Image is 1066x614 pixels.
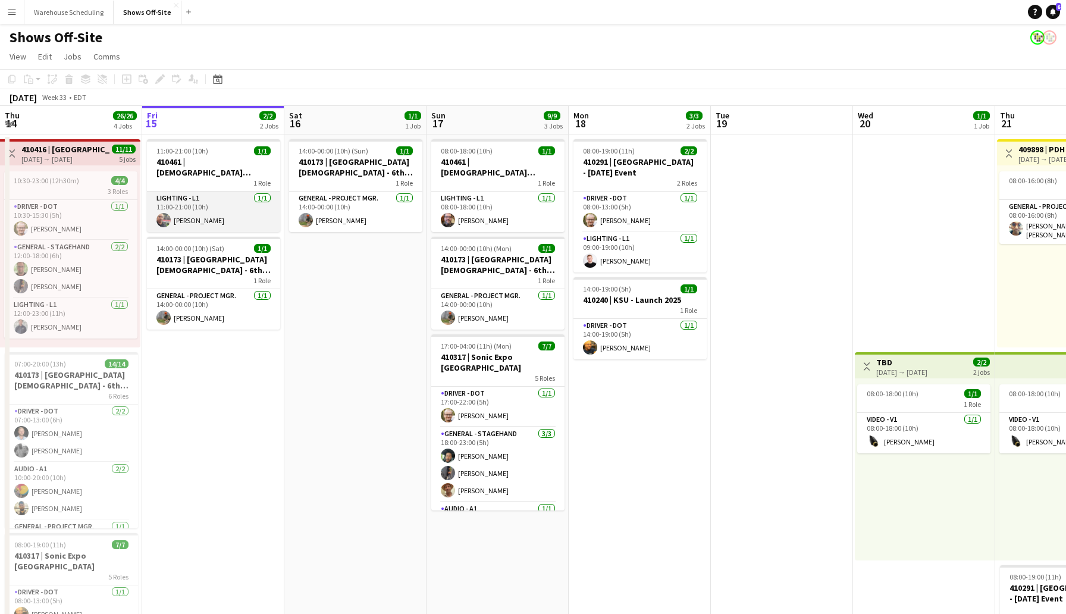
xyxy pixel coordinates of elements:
[857,384,990,453] app-job-card: 08:00-18:00 (10h)1/11 RoleVideo - V11/108:00-18:00 (10h)[PERSON_NAME]
[113,111,137,120] span: 26/26
[405,121,421,130] div: 1 Job
[4,240,137,298] app-card-role: General - Stagehand2/212:00-18:00 (6h)[PERSON_NAME][PERSON_NAME]
[858,110,873,121] span: Wed
[260,121,278,130] div: 2 Jobs
[396,178,413,187] span: 1 Role
[1056,3,1061,11] span: 6
[431,387,565,427] app-card-role: Driver - DOT1/117:00-22:00 (5h)[PERSON_NAME]
[1042,30,1056,45] app-user-avatar: Labor Coordinator
[33,49,57,64] a: Edit
[431,334,565,510] app-job-card: 17:00-04:00 (11h) (Mon)7/7410317 | Sonic Expo [GEOGRAPHIC_DATA]5 RolesDriver - DOT1/117:00-22:00 ...
[93,51,120,62] span: Comms
[857,413,990,453] app-card-role: Video - V11/108:00-18:00 (10h)[PERSON_NAME]
[10,92,37,104] div: [DATE]
[431,192,565,232] app-card-role: Lighting - L11/108:00-18:00 (10h)[PERSON_NAME]
[974,121,989,130] div: 1 Job
[59,49,86,64] a: Jobs
[867,389,918,398] span: 08:00-18:00 (10h)
[14,359,66,368] span: 07:00-20:00 (13h)
[431,352,565,373] h3: 410317 | Sonic Expo [GEOGRAPHIC_DATA]
[680,306,697,315] span: 1 Role
[396,146,413,155] span: 1/1
[572,117,589,130] span: 18
[573,319,707,359] app-card-role: Driver - DOT1/114:00-19:00 (5h)[PERSON_NAME]
[544,111,560,120] span: 9/9
[5,369,138,391] h3: 410173 | [GEOGRAPHIC_DATA][DEMOGRAPHIC_DATA] - 6th Grade Fall Camp FFA 2025
[1046,5,1060,19] a: 6
[573,295,707,305] h3: 410240 | KSU - Launch 2025
[544,121,563,130] div: 3 Jobs
[538,146,555,155] span: 1/1
[156,244,224,253] span: 14:00-00:00 (10h) (Sat)
[108,572,128,581] span: 5 Roles
[716,110,729,121] span: Tue
[5,405,138,462] app-card-role: Driver - DOT2/207:00-13:00 (6h)[PERSON_NAME][PERSON_NAME]
[573,277,707,359] div: 14:00-19:00 (5h)1/1410240 | KSU - Launch 20251 RoleDriver - DOT1/114:00-19:00 (5h)[PERSON_NAME]
[4,171,137,339] app-job-card: 10:30-23:00 (12h30m)4/43 RolesDriver - DOT1/110:30-15:30 (5h)[PERSON_NAME]General - Stagehand2/21...
[112,145,136,153] span: 11/11
[405,111,421,120] span: 1/1
[5,352,138,528] div: 07:00-20:00 (13h)14/14410173 | [GEOGRAPHIC_DATA][DEMOGRAPHIC_DATA] - 6th Grade Fall Camp FFA 2025...
[64,51,81,62] span: Jobs
[538,178,555,187] span: 1 Role
[1009,389,1061,398] span: 08:00-18:00 (10h)
[441,244,512,253] span: 14:00-00:00 (10h) (Mon)
[441,146,493,155] span: 08:00-18:00 (10h)
[573,192,707,232] app-card-role: Driver - DOT1/108:00-13:00 (5h)[PERSON_NAME]
[289,156,422,178] h3: 410173 | [GEOGRAPHIC_DATA][DEMOGRAPHIC_DATA] - 6th Grade Fall Camp FFA 2025
[259,111,276,120] span: 2/2
[583,284,631,293] span: 14:00-19:00 (5h)
[156,146,208,155] span: 11:00-21:00 (10h)
[14,540,66,549] span: 08:00-19:00 (11h)
[147,139,280,232] app-job-card: 11:00-21:00 (10h)1/1410461 | [DEMOGRAPHIC_DATA][GEOGRAPHIC_DATA]1 RoleLighting - L11/111:00-21:00...
[254,146,271,155] span: 1/1
[5,550,138,572] h3: 410317 | Sonic Expo [GEOGRAPHIC_DATA]
[431,502,565,543] app-card-role: Audio - A11/1
[583,146,635,155] span: 08:00-19:00 (11h)
[10,29,102,46] h1: Shows Off-Site
[1030,30,1045,45] app-user-avatar: Labor Coordinator
[108,187,128,196] span: 3 Roles
[289,139,422,232] app-job-card: 14:00-00:00 (10h) (Sun)1/1410173 | [GEOGRAPHIC_DATA][DEMOGRAPHIC_DATA] - 6th Grade Fall Camp FFA ...
[431,254,565,275] h3: 410173 | [GEOGRAPHIC_DATA][DEMOGRAPHIC_DATA] - 6th Grade Fall Camp FFA 2025
[538,276,555,285] span: 1 Role
[973,366,990,377] div: 2 jobs
[299,146,368,155] span: 14:00-00:00 (10h) (Sun)
[3,117,20,130] span: 14
[10,51,26,62] span: View
[253,178,271,187] span: 1 Role
[108,391,128,400] span: 6 Roles
[998,117,1015,130] span: 21
[254,244,271,253] span: 1/1
[973,111,990,120] span: 1/1
[5,520,138,560] app-card-role: General - Project Mgr.1/1
[686,121,705,130] div: 2 Jobs
[538,244,555,253] span: 1/1
[431,427,565,502] app-card-role: General - Stagehand3/318:00-23:00 (5h)[PERSON_NAME][PERSON_NAME][PERSON_NAME]
[431,289,565,330] app-card-role: General - Project Mgr.1/114:00-00:00 (10h)[PERSON_NAME]
[74,93,86,102] div: EDT
[973,358,990,366] span: 2/2
[112,540,128,549] span: 7/7
[573,139,707,272] app-job-card: 08:00-19:00 (11h)2/2410291 | [GEOGRAPHIC_DATA] - [DATE] Event2 RolesDriver - DOT1/108:00-13:00 (5...
[145,117,158,130] span: 15
[431,139,565,232] app-job-card: 08:00-18:00 (10h)1/1410461 | [DEMOGRAPHIC_DATA][GEOGRAPHIC_DATA]1 RoleLighting - L11/108:00-18:00...
[431,110,446,121] span: Sun
[573,156,707,178] h3: 410291 | [GEOGRAPHIC_DATA] - [DATE] Event
[14,176,79,185] span: 10:30-23:00 (12h30m)
[573,110,589,121] span: Mon
[431,237,565,330] div: 14:00-00:00 (10h) (Mon)1/1410173 | [GEOGRAPHIC_DATA][DEMOGRAPHIC_DATA] - 6th Grade Fall Camp FFA ...
[147,254,280,275] h3: 410173 | [GEOGRAPHIC_DATA][DEMOGRAPHIC_DATA] - 6th Grade Fall Camp FFA 2025
[89,49,125,64] a: Comms
[681,146,697,155] span: 2/2
[714,117,729,130] span: 19
[21,144,110,155] h3: 410416 | [GEOGRAPHIC_DATA][DEMOGRAPHIC_DATA] - [GEOGRAPHIC_DATA]
[876,357,927,368] h3: TBD
[147,192,280,232] app-card-role: Lighting - L11/111:00-21:00 (10h)[PERSON_NAME]
[5,462,138,520] app-card-role: Audio - A12/210:00-20:00 (10h)[PERSON_NAME][PERSON_NAME]
[114,1,181,24] button: Shows Off-Site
